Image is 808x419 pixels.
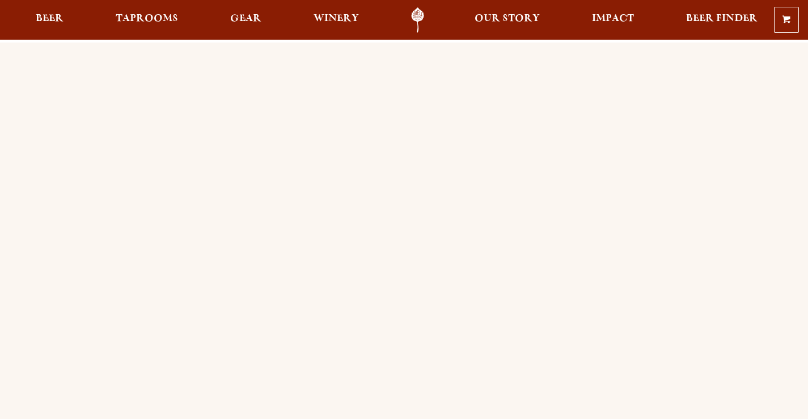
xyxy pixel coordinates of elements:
span: Beer [36,14,64,23]
a: Our Story [467,7,547,33]
span: Winery [314,14,359,23]
span: Taprooms [116,14,178,23]
span: Beer Finder [686,14,758,23]
a: Beer Finder [679,7,765,33]
a: Taprooms [108,7,185,33]
a: Gear [223,7,269,33]
a: Odell Home [396,7,439,33]
span: Our Story [475,14,540,23]
a: Winery [306,7,366,33]
a: Beer [28,7,71,33]
span: Impact [592,14,634,23]
a: Impact [585,7,641,33]
span: Gear [230,14,261,23]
